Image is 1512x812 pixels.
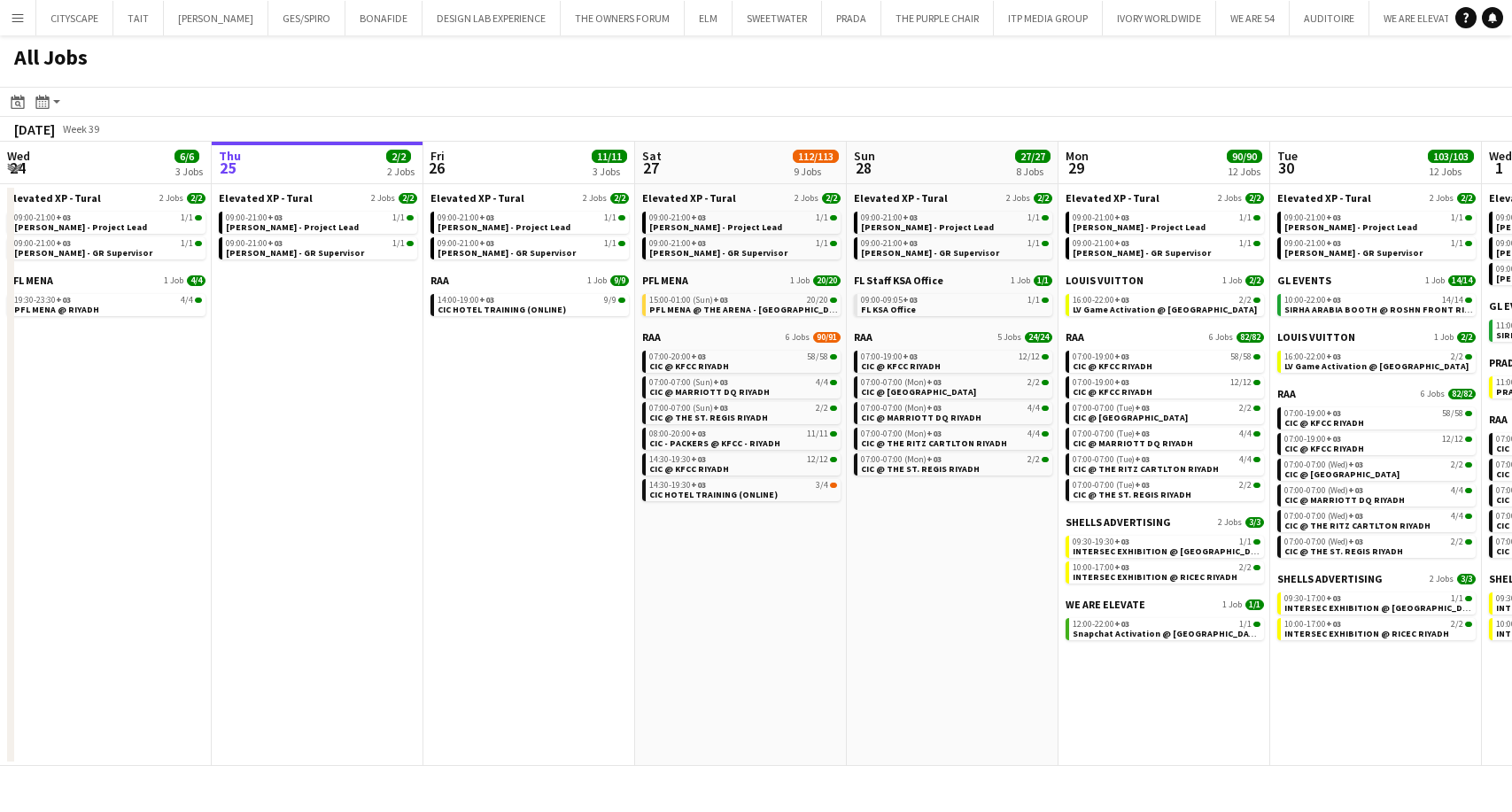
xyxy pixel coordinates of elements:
[1284,304,1486,315] span: SIRHA ARABIA BOOTH @ ROSHN FRONT RIYADH
[1218,193,1242,204] span: 2 Jobs
[583,193,607,204] span: 2 Jobs
[479,212,494,223] span: +03
[854,191,1052,205] a: Elevated XP - Tural2 Jobs2/2
[1027,239,1040,248] span: 1/1
[861,247,999,259] span: Youssef Khiari - GR Supervisor
[854,330,1052,344] a: RAA5 Jobs24/24
[854,191,1052,274] div: Elevated XP - Tural2 Jobs2/209:00-21:00+031/1[PERSON_NAME] - Project Lead09:00-21:00+031/1[PERSON...
[1277,330,1476,344] a: LOUIS VUITTON1 Job2/2
[1284,296,1341,305] span: 10:00-22:00
[187,193,205,204] span: 2/2
[14,212,202,232] a: 09:00-21:00+031/1[PERSON_NAME] - Project Lead
[14,304,99,315] span: PFL MENA @ RIYADH
[430,191,629,274] div: Elevated XP - Tural2 Jobs2/209:00-21:00+031/1[PERSON_NAME] - Project Lead09:00-21:00+031/1[PERSON...
[1277,330,1476,387] div: LOUIS VUITTON1 Job2/216:00-22:00+032/2LV Game Activation @ [GEOGRAPHIC_DATA]
[7,274,205,287] a: PFL MENA1 Job4/4
[1019,352,1040,361] span: 12/12
[649,247,787,259] span: Youssef Khiari - GR Supervisor
[1114,294,1129,305] span: +03
[1027,213,1040,222] span: 1/1
[1284,459,1472,479] a: 07:00-07:00 (Wed)+032/2CIC @ [GEOGRAPHIC_DATA]
[56,212,71,223] span: +03
[1073,213,1129,222] span: 09:00-21:00
[1284,443,1364,454] span: CIC @ KFCC RIYADH
[903,212,918,223] span: +03
[1284,433,1472,453] a: 07:00-19:00+0312/12CIC @ KFCC RIYADH
[438,212,625,232] a: 09:00-21:00+031/1[PERSON_NAME] - Project Lead
[226,239,283,248] span: 09:00-21:00
[854,274,943,287] span: FL Staff KSA Office
[822,193,841,204] span: 2/2
[1284,435,1341,444] span: 07:00-19:00
[587,275,607,286] span: 1 Job
[903,294,918,305] span: +03
[854,274,1052,330] div: FL Staff KSA Office1 Job1/109:00-09:05+031/1FL KSA Office
[14,247,152,259] span: Youssef Khiari - GR Supervisor
[903,237,918,249] span: +03
[861,304,916,315] span: FL KSA Office
[1027,296,1040,305] span: 1/1
[604,296,616,305] span: 9/9
[1451,460,1463,469] span: 2/2
[649,304,848,315] span: PFL MENA @ THE ARENA - RIYADH
[1230,378,1252,387] span: 12/12
[1073,412,1188,423] span: CIC @ FOUR SEASONS HOTEL RIYADH
[268,1,345,35] button: GES/SPIRO
[1066,274,1264,287] a: LOUIS VUITTON1 Job2/2
[713,402,728,414] span: +03
[691,351,706,362] span: +03
[649,360,729,372] span: CIC @ KFCC RIYADH
[1277,387,1296,400] span: RAA
[1027,404,1040,413] span: 4/4
[113,1,164,35] button: TAIT
[1066,330,1264,344] a: RAA6 Jobs82/82
[1239,239,1252,248] span: 1/1
[1239,404,1252,413] span: 2/2
[649,463,729,475] span: CIC @ KFCC RIYADH
[713,376,728,388] span: +03
[268,212,283,223] span: +03
[1457,193,1476,204] span: 2/2
[1034,193,1052,204] span: 2/2
[854,191,948,205] span: Elevated XP - Tural
[649,404,728,413] span: 07:00-07:00 (Sun)
[7,191,101,205] span: Elevated XP - Tural
[1237,332,1264,343] span: 82/82
[392,213,405,222] span: 1/1
[164,275,183,286] span: 1 Job
[861,386,976,398] span: CIC @ FOUR SEASONS HOTEL RIYADH
[649,239,706,248] span: 09:00-21:00
[181,213,193,222] span: 1/1
[1277,191,1476,274] div: Elevated XP - Tural2 Jobs2/209:00-21:00+031/1[PERSON_NAME] - Project Lead09:00-21:00+031/1[PERSON...
[1277,387,1476,572] div: RAA6 Jobs82/8207:00-19:00+0358/58CIC @ KFCC RIYADH07:00-19:00+0312/12CIC @ KFCC RIYADH07:00-07:00...
[813,332,841,343] span: 90/91
[649,351,837,371] a: 07:00-20:00+0358/58CIC @ KFCC RIYADH
[14,237,202,258] a: 09:00-21:00+031/1[PERSON_NAME] - GR Supervisor
[1073,239,1129,248] span: 09:00-21:00
[649,455,706,464] span: 14:30-19:30
[642,191,841,274] div: Elevated XP - Tural2 Jobs2/209:00-21:00+031/1[PERSON_NAME] - Project Lead09:00-21:00+031/1[PERSON...
[816,239,828,248] span: 1/1
[1209,332,1233,343] span: 6 Jobs
[881,1,994,35] button: THE PURPLE CHAIR
[1277,387,1476,400] a: RAA6 Jobs82/82
[604,213,616,222] span: 1/1
[1442,296,1463,305] span: 14/14
[903,351,918,362] span: +03
[181,239,193,248] span: 1/1
[861,294,1049,314] a: 09:00-09:05+031/1FL KSA Office
[807,429,828,438] span: 11/11
[1034,275,1052,286] span: 1/1
[861,455,942,464] span: 07:00-07:00 (Mon)
[649,412,768,423] span: CIC @ THE ST. REGIS RIYADH
[649,437,780,449] span: CIC - PACKERS @ KFCC - RIYADH
[1230,352,1252,361] span: 58/58
[1284,360,1469,372] span: LV Game Activation @ Kingdom Centre
[649,237,837,258] a: 09:00-21:00+031/1[PERSON_NAME] - GR Supervisor
[1239,213,1252,222] span: 1/1
[1290,1,1369,35] button: AUDITOIRE
[649,221,782,233] span: Aysel Ahmadova - Project Lead
[649,294,837,314] a: 15:00-01:00 (Sun)+0320/20PFL MENA @ THE ARENA - [GEOGRAPHIC_DATA]
[1326,351,1341,362] span: +03
[861,412,981,423] span: CIC @ MARRIOTT DQ RIYADH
